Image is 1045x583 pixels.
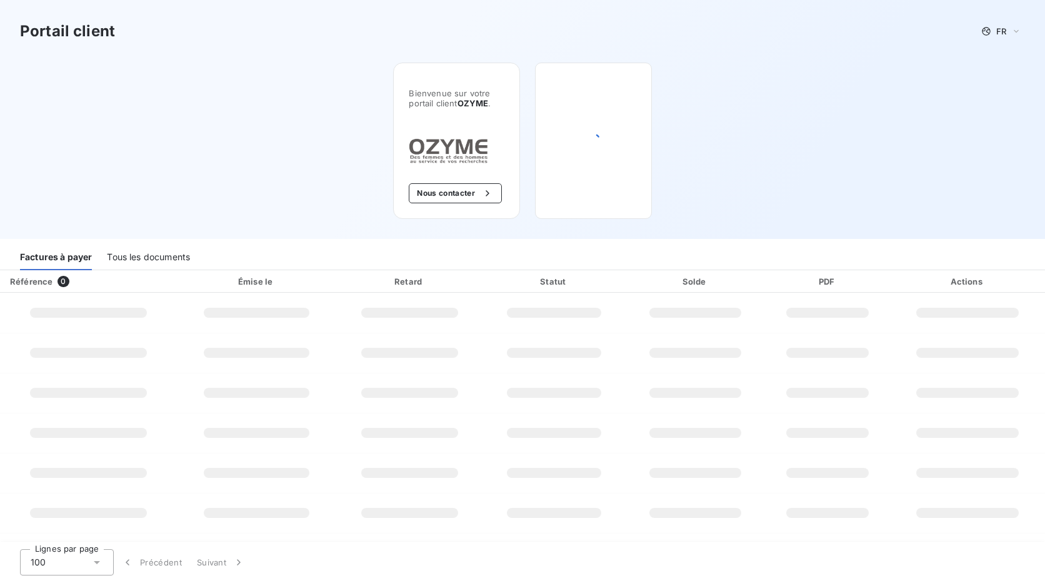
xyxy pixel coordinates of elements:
div: Retard [339,275,480,288]
span: OZYME [457,98,489,108]
span: 100 [31,556,46,569]
div: Solde [628,275,762,288]
button: Suivant [189,549,252,575]
button: Nous contacter [409,183,501,203]
div: PDF [767,275,887,288]
div: Statut [485,275,623,288]
div: Tous les documents [107,244,190,270]
h3: Portail client [20,20,115,43]
div: Actions [893,275,1042,288]
div: Factures à payer [20,244,92,270]
div: Émise le [179,275,334,288]
button: Précédent [114,549,189,575]
span: Bienvenue sur votre portail client . [409,88,504,108]
span: 0 [57,276,69,287]
span: FR [996,26,1006,36]
img: Company logo [409,138,489,163]
div: Référence [10,276,52,286]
